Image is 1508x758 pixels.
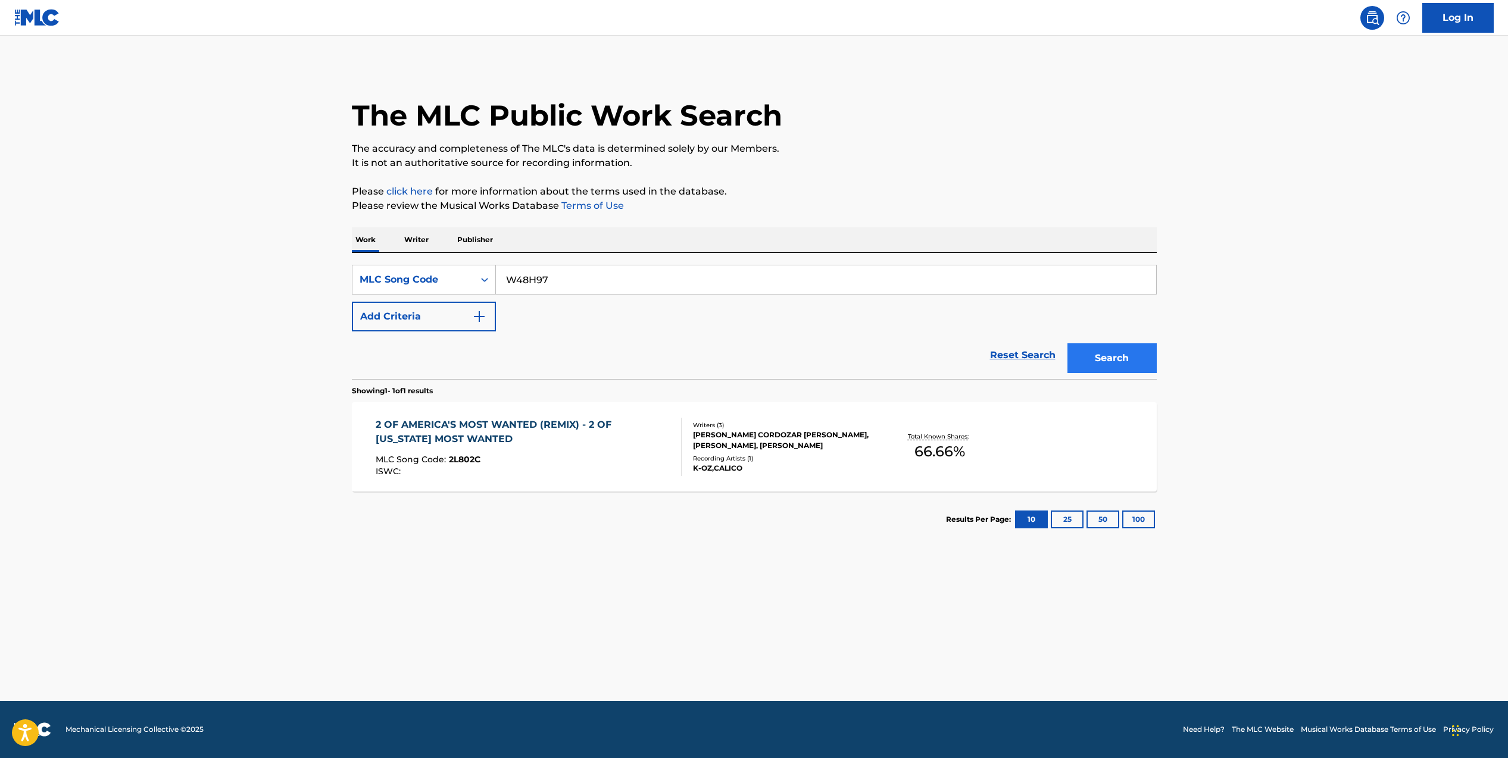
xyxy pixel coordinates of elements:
[14,9,60,26] img: MLC Logo
[14,722,51,737] img: logo
[559,200,624,211] a: Terms of Use
[1452,713,1459,748] div: Drag
[908,432,972,441] p: Total Known Shares:
[1051,510,1084,528] button: 25
[376,454,449,465] span: MLC Song Code :
[360,272,467,287] div: MLC Song Code
[693,454,873,463] div: Recording Artists ( 1 )
[693,421,873,430] div: Writers ( 3 )
[946,514,1014,525] p: Results Per Page:
[1396,11,1410,25] img: help
[1015,510,1048,528] button: 10
[376,466,404,477] span: ISWC :
[1122,510,1155,528] button: 100
[352,265,1157,379] form: Search Form
[1067,343,1157,373] button: Search
[449,454,480,465] span: 2L802C
[1301,724,1436,735] a: Musical Works Database Terms of Use
[1086,510,1119,528] button: 50
[1365,11,1379,25] img: search
[352,402,1157,491] a: 2 OF AMERICA'S MOST WANTED (REMIX) - 2 OF [US_STATE] MOST WANTEDMLC Song Code:2L802CISWC:Writers ...
[1443,724,1494,735] a: Privacy Policy
[1422,3,1494,33] a: Log In
[693,463,873,474] div: K-OZ,CALICO
[376,418,672,446] div: 2 OF AMERICA'S MOST WANTED (REMIX) - 2 OF [US_STATE] MOST WANTED
[352,386,433,396] p: Showing 1 - 1 of 1 results
[352,142,1157,156] p: The accuracy and completeness of The MLC's data is determined solely by our Members.
[65,724,204,735] span: Mechanical Licensing Collective © 2025
[352,302,496,331] button: Add Criteria
[1391,6,1415,30] div: Help
[1183,724,1225,735] a: Need Help?
[386,186,433,197] a: click here
[1360,6,1384,30] a: Public Search
[352,184,1157,199] p: Please for more information about the terms used in the database.
[352,98,782,133] h1: The MLC Public Work Search
[1232,724,1294,735] a: The MLC Website
[352,156,1157,170] p: It is not an authoritative source for recording information.
[1448,701,1508,758] iframe: Chat Widget
[984,342,1061,368] a: Reset Search
[472,309,486,324] img: 9d2ae6d4665cec9f34b9.svg
[352,199,1157,213] p: Please review the Musical Works Database
[352,227,379,252] p: Work
[401,227,432,252] p: Writer
[454,227,497,252] p: Publisher
[914,441,965,462] span: 66.66 %
[693,430,873,451] div: [PERSON_NAME] CORDOZAR [PERSON_NAME], [PERSON_NAME], [PERSON_NAME]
